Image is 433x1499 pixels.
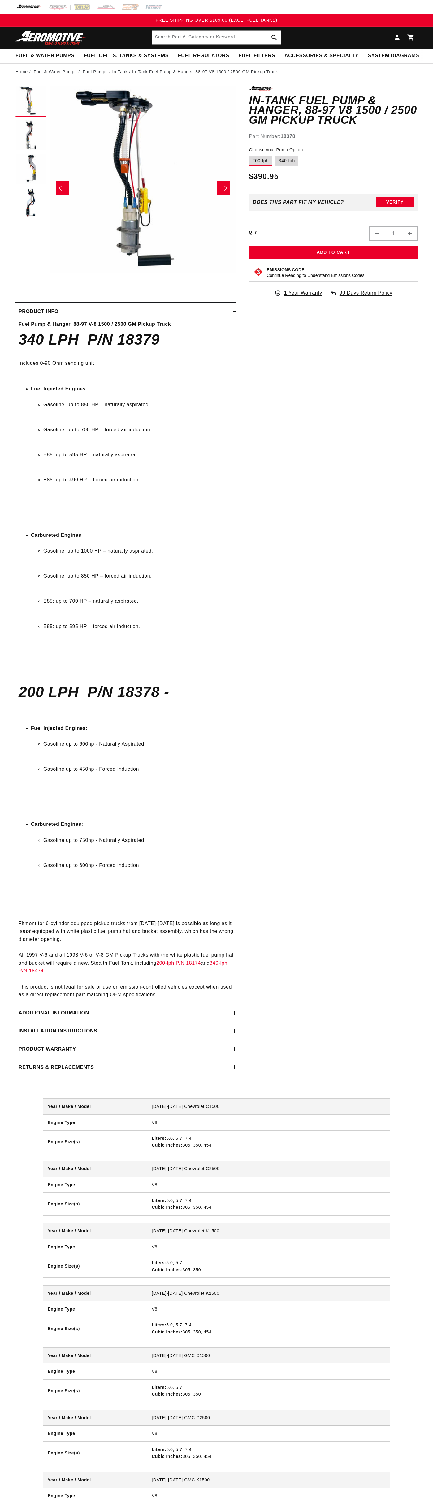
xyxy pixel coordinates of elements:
[152,1136,166,1141] strong: Liters:
[31,386,86,391] strong: Fuel Injected Engines
[43,1130,147,1153] th: Engine Size(s)
[147,1099,390,1114] td: [DATE]-[DATE] Chevrolet C1500
[132,68,278,75] li: In-Tank Fuel Pump & Hanger, 88-97 V8 1500 / 2500 GM Pickup Truck
[43,1363,147,1379] th: Engine Type
[31,385,233,509] li: :
[19,321,171,327] strong: Fuel Pump & Hanger, 88-97 V-8 1500 / 2500 GM Pickup Truck
[152,1447,166,1452] strong: Liters:
[147,1114,390,1130] td: V8
[152,1198,166,1203] strong: Liters:
[147,1130,390,1153] td: 5.0, 5.7, 7.4 305, 350, 454
[19,686,233,699] h4: 200 LPH P/N 18378 -
[281,134,296,139] strong: 18378
[23,928,31,934] strong: not
[147,1193,390,1215] td: 5.0, 5.7, 7.4 305, 350, 454
[43,836,233,844] li: Gasoline up to 750hp - Naturally Aspirated
[43,1379,147,1402] th: Engine Size(s)
[274,289,322,297] a: 1 Year Warranty
[249,171,279,182] span: $390.95
[178,53,229,59] span: Fuel Regulators
[43,861,233,869] li: Gasoline up to 600hp - Forced Induction
[43,1426,147,1441] th: Engine Type
[15,86,46,117] button: Load image 1 in gallery view
[147,1363,390,1379] td: V8
[249,96,418,125] h1: In-Tank Fuel Pump & Hanger, 88-97 V8 1500 / 2500 GM Pickup Truck
[266,273,364,278] p: Continue Reading to Understand Emissions Codes
[15,68,28,75] a: Home
[249,147,305,153] legend: Choose your Pump Option:
[43,451,233,459] li: E85: up to 595 HP – naturally aspirated.
[34,68,77,75] a: Fuel & Water Pumps
[15,120,46,151] button: Load image 2 in gallery view
[152,1392,183,1397] strong: Cubic Inches:
[147,1441,390,1464] td: 5.0, 5.7, 7.4 305, 350, 454
[43,1223,147,1239] th: Year / Make / Model
[112,68,132,75] li: In-Tank
[376,197,414,207] button: Verify
[43,740,233,748] li: Gasoline up to 600hp - Naturally Aspirated
[43,765,233,773] li: Gasoline up to 450hp - Forced Induction
[266,267,364,278] button: Emissions CodeContinue Reading to Understand Emissions Codes
[147,1239,390,1255] td: V8
[156,960,201,966] a: 200-lph P/N 18174
[368,53,419,59] span: System Diagrams
[19,904,233,999] p: Fitment for 6-cylinder equipped pickup trucks from [DATE]-[DATE] is possible as long as it is equ...
[43,572,233,580] li: Gasoline: up to 850 HP – forced air induction.
[249,230,257,235] label: QTY
[249,156,272,166] label: 200 lph
[19,1045,76,1053] h2: Product warranty
[43,1410,147,1426] th: Year / Make / Model
[15,1004,236,1022] summary: Additional information
[43,1177,147,1192] th: Engine Type
[31,821,83,827] strong: Carbureted Engines:
[43,1114,147,1130] th: Engine Type
[147,1317,390,1340] td: 5.0, 5.7, 7.4 305, 350, 454
[147,1255,390,1277] td: 5.0, 5.7 305, 350
[15,68,418,75] nav: breadcrumbs
[43,547,233,555] li: Gasoline: up to 1000 HP – naturally aspirated.
[11,49,79,63] summary: Fuel & Water Pumps
[147,1286,390,1301] td: [DATE]-[DATE] Chevrolet K2500
[152,1267,183,1272] strong: Cubic Inches:
[79,49,173,63] summary: Fuel Cells, Tanks & Systems
[147,1177,390,1192] td: V8
[15,86,236,290] media-gallery: Gallery Viewer
[19,1027,97,1035] h2: Installation Instructions
[15,303,236,321] summary: Product Info
[43,1161,147,1177] th: Year / Make / Model
[267,31,281,44] button: Search Part #, Category or Keyword
[19,1063,94,1071] h2: Returns & replacements
[43,1099,147,1114] th: Year / Make / Model
[15,1040,236,1058] summary: Product warranty
[31,532,81,538] strong: Carbureted Engines
[15,154,46,185] button: Load image 3 in gallery view
[275,156,298,166] label: 340 lph
[43,1286,147,1301] th: Year / Make / Model
[152,1205,183,1210] strong: Cubic Inches:
[147,1348,390,1363] td: [DATE]-[DATE] GMC C1500
[234,49,280,63] summary: Fuel Filters
[19,351,233,367] p: Includes 0-90 Ohm sending unit
[84,53,169,59] span: Fuel Cells, Tanks & Systems
[83,68,108,75] a: Fuel Pumps
[253,267,263,277] img: Emissions code
[43,1317,147,1340] th: Engine Size(s)
[31,531,233,656] li: :
[152,1260,166,1265] strong: Liters:
[147,1301,390,1317] td: V8
[147,1426,390,1441] td: V8
[19,1009,89,1017] h2: Additional information
[15,53,75,59] span: Fuel & Water Pumps
[43,1441,147,1464] th: Engine Size(s)
[19,308,58,316] h2: Product Info
[266,267,304,272] strong: Emissions Code
[43,1239,147,1255] th: Engine Type
[217,181,230,195] button: Slide right
[43,1348,147,1363] th: Year / Make / Model
[253,200,344,205] div: Does This part fit My vehicle?
[147,1472,390,1488] td: [DATE]-[DATE] GMC K1500
[56,181,69,195] button: Slide left
[15,188,46,219] button: Load image 4 in gallery view
[15,1022,236,1040] summary: Installation Instructions
[43,1472,147,1488] th: Year / Make / Model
